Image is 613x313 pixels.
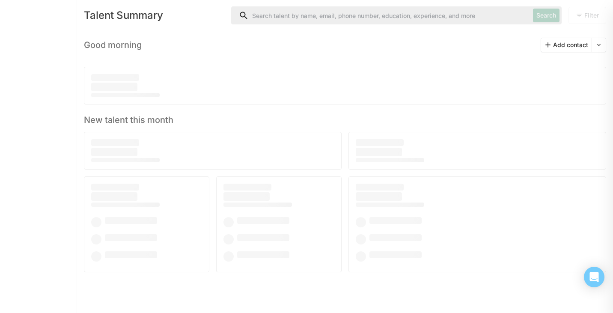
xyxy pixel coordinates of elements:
h3: New talent this month [84,111,606,125]
input: Search [232,7,530,24]
div: Open Intercom Messenger [584,267,604,287]
h3: Good morning [84,40,142,50]
button: Add contact [541,38,592,52]
div: Talent Summary [84,10,224,21]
